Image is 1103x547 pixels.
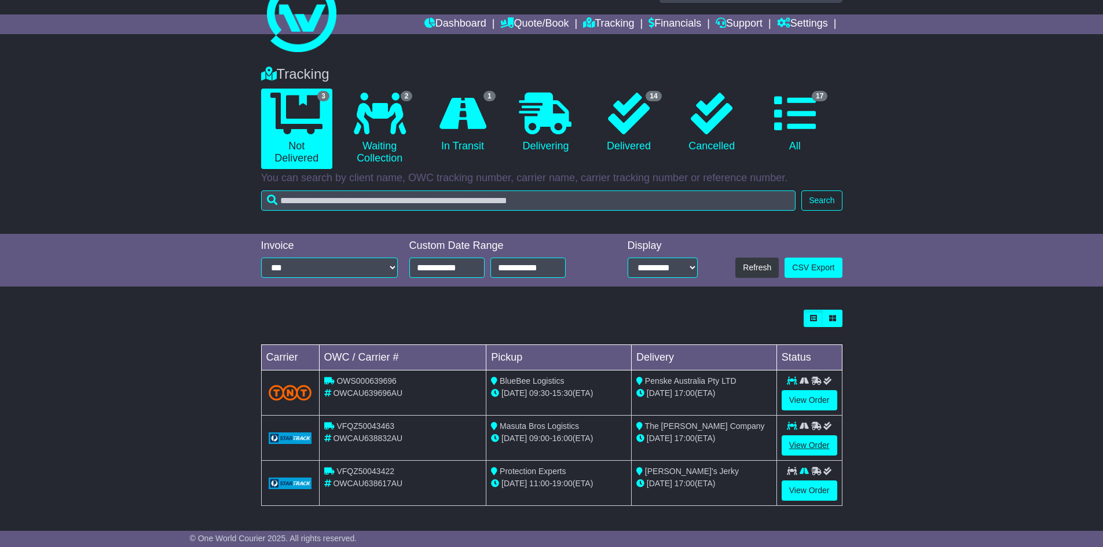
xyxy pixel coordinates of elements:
a: 3 Not Delivered [261,89,332,169]
span: 2 [401,91,413,101]
img: GetCarrierServiceLogo [269,432,312,444]
span: OWS000639696 [336,376,397,386]
a: View Order [782,435,837,456]
span: 09:00 [529,434,549,443]
span: [DATE] [501,388,527,398]
div: Invoice [261,240,398,252]
span: 1 [483,91,496,101]
a: View Order [782,480,837,501]
a: CSV Export [785,258,842,278]
span: 19:00 [552,479,573,488]
span: 17:00 [675,479,695,488]
div: - (ETA) [491,478,626,490]
a: View Order [782,390,837,410]
span: [DATE] [501,434,527,443]
span: [DATE] [647,434,672,443]
div: (ETA) [636,432,772,445]
a: Delivering [510,89,581,157]
span: [DATE] [647,479,672,488]
span: VFQZ50043463 [336,421,394,431]
div: Tracking [255,66,848,83]
td: Carrier [261,345,319,370]
span: 15:30 [552,388,573,398]
span: 17:00 [675,434,695,443]
a: Quote/Book [500,14,569,34]
span: [PERSON_NAME]'s Jerky [645,467,739,476]
a: Tracking [583,14,634,34]
a: Settings [777,14,828,34]
p: You can search by client name, OWC tracking number, carrier name, carrier tracking number or refe... [261,172,842,185]
span: [DATE] [647,388,672,398]
div: (ETA) [636,387,772,399]
span: Protection Experts [500,467,566,476]
span: © One World Courier 2025. All rights reserved. [190,534,357,543]
td: OWC / Carrier # [319,345,486,370]
span: OWCAU638617AU [333,479,402,488]
span: VFQZ50043422 [336,467,394,476]
button: Search [801,190,842,211]
img: TNT_Domestic.png [269,385,312,401]
span: 17:00 [675,388,695,398]
span: 14 [646,91,661,101]
td: Status [776,345,842,370]
td: Pickup [486,345,632,370]
a: Financials [648,14,701,34]
button: Refresh [735,258,779,278]
span: [DATE] [501,479,527,488]
a: 1 In Transit [427,89,498,157]
img: GetCarrierServiceLogo [269,478,312,489]
span: BlueBee Logistics [500,376,564,386]
div: - (ETA) [491,387,626,399]
span: The [PERSON_NAME] Company [645,421,765,431]
span: Masuta Bros Logistics [500,421,579,431]
a: Dashboard [424,14,486,34]
div: Custom Date Range [409,240,595,252]
span: OWCAU638832AU [333,434,402,443]
a: 17 All [759,89,830,157]
span: 11:00 [529,479,549,488]
span: 3 [317,91,329,101]
td: Delivery [631,345,776,370]
span: 09:30 [529,388,549,398]
span: Penske Australia Pty LTD [645,376,736,386]
a: Support [716,14,763,34]
div: (ETA) [636,478,772,490]
a: 14 Delivered [593,89,664,157]
div: - (ETA) [491,432,626,445]
a: Cancelled [676,89,747,157]
span: 17 [812,91,827,101]
a: 2 Waiting Collection [344,89,415,169]
span: OWCAU639696AU [333,388,402,398]
div: Display [628,240,698,252]
span: 16:00 [552,434,573,443]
